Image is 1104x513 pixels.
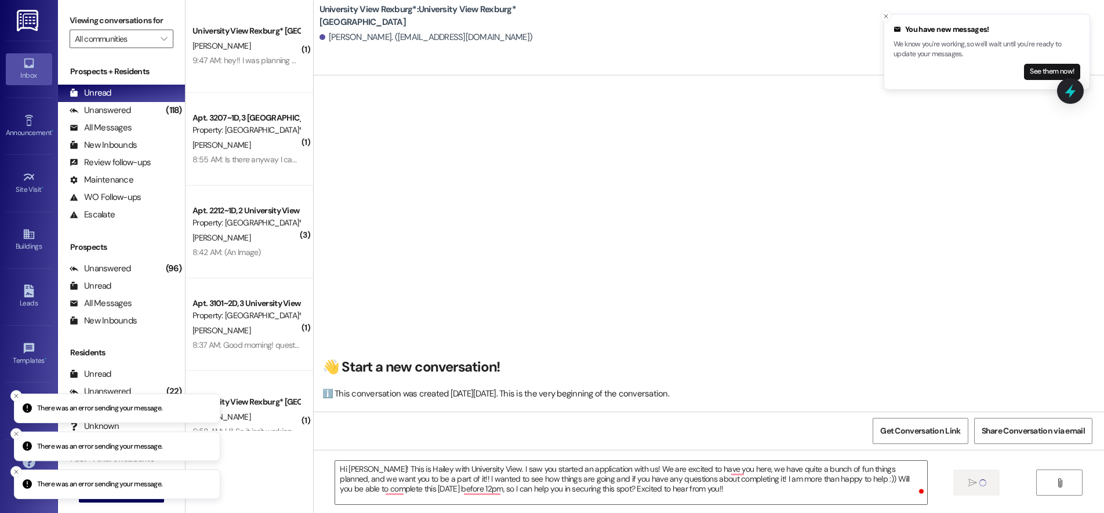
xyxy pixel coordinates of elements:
[6,281,52,312] a: Leads
[70,157,151,169] div: Review follow-ups
[193,55,411,66] div: 9:47 AM: hey!! I was planning on going in winter 2026, not the fall!
[163,101,184,119] div: (118)
[70,87,111,99] div: Unread
[58,66,185,78] div: Prospects + Residents
[70,209,115,221] div: Escalate
[6,168,52,199] a: Site Visit •
[193,112,300,124] div: Apt. 3207~1D, 3 [GEOGRAPHIC_DATA]
[193,396,300,408] div: University View Rexburg* [GEOGRAPHIC_DATA]
[322,358,1090,376] h2: 👋 Start a new conversation!
[193,412,250,422] span: [PERSON_NAME]
[193,124,300,136] div: Property: [GEOGRAPHIC_DATA]*
[982,425,1085,437] span: Share Conversation via email
[70,104,131,117] div: Unanswered
[58,347,185,359] div: Residents
[6,339,52,370] a: Templates •
[70,139,137,151] div: New Inbounds
[193,247,261,257] div: 8:42 AM: (An Image)
[1024,64,1080,80] button: See them now!
[894,39,1080,60] p: We know you're working, so we'll wait until you're ready to update your messages.
[193,340,460,350] div: 8:37 AM: Good morning! question, are there still any UV parking passes for sale?
[70,174,133,186] div: Maintenance
[6,452,52,483] a: Support
[37,403,163,414] p: There was an error sending your message.
[164,383,185,401] div: (22)
[6,53,52,85] a: Inbox
[193,25,300,37] div: University View Rexburg* [GEOGRAPHIC_DATA]
[70,280,111,292] div: Unread
[70,368,111,380] div: Unread
[37,441,163,452] p: There was an error sending your message.
[974,418,1092,444] button: Share Conversation via email
[58,241,185,253] div: Prospects
[1055,478,1064,487] i: 
[968,478,977,487] i: 
[880,425,960,437] span: Get Conversation Link
[319,31,533,43] div: [PERSON_NAME]. ([EMAIL_ADDRESS][DOMAIN_NAME])
[193,325,250,336] span: [PERSON_NAME]
[873,418,968,444] button: Get Conversation Link
[193,41,250,51] span: [PERSON_NAME]
[42,184,43,192] span: •
[880,10,892,22] button: Close toast
[70,122,132,134] div: All Messages
[894,24,1080,35] div: You have new messages!
[193,297,300,310] div: Apt. 3101~2D, 3 University View Rexburg
[193,140,250,150] span: [PERSON_NAME]
[193,217,300,229] div: Property: [GEOGRAPHIC_DATA]*
[6,224,52,256] a: Buildings
[6,395,52,427] a: Account
[70,297,132,310] div: All Messages
[322,388,1090,400] div: ℹ️ This conversation was created [DATE][DATE]. This is the very beginning of the conversation.
[52,127,53,135] span: •
[70,12,173,30] label: Viewing conversations for
[10,390,22,402] button: Close toast
[70,315,137,327] div: New Inbounds
[163,260,185,278] div: (96)
[17,10,41,31] img: ResiDesk Logo
[10,466,22,478] button: Close toast
[37,479,163,490] p: There was an error sending your message.
[193,205,300,217] div: Apt. 2212~1D, 2 University View Rexburg
[319,3,551,28] b: University View Rexburg*: University View Rexburg* [GEOGRAPHIC_DATA]
[10,428,22,439] button: Close toast
[335,461,927,504] textarea: To enrich screen reader interactions, please activate Accessibility in Grammarly extension settings
[70,191,141,203] div: WO Follow-ups
[161,34,167,43] i: 
[193,154,635,165] div: 8:55 AM: Is there anyway I can get signed in through text and have my parking pass left in a lock...
[75,30,155,48] input: All communities
[193,310,300,322] div: Property: [GEOGRAPHIC_DATA]*
[193,232,250,243] span: [PERSON_NAME]
[45,355,46,363] span: •
[70,263,131,275] div: Unanswered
